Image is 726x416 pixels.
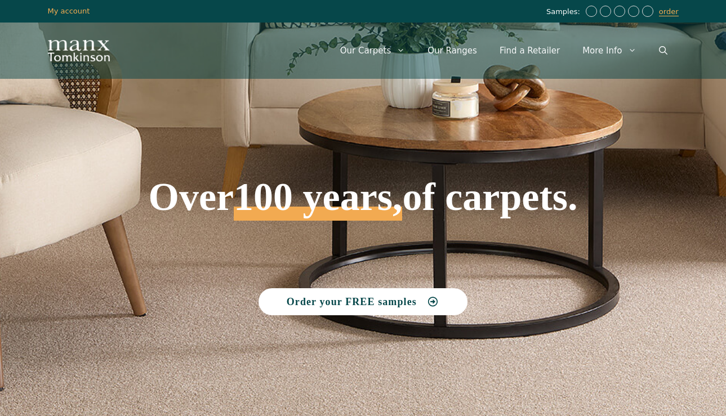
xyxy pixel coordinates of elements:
[62,96,664,221] h1: Over of carpets.
[416,34,488,68] a: Our Ranges
[571,34,647,68] a: More Info
[259,288,468,315] a: Order your FREE samples
[287,297,417,307] span: Order your FREE samples
[234,187,402,221] span: 100 years,
[659,7,679,16] a: order
[546,7,583,17] span: Samples:
[48,40,110,61] img: Manx Tomkinson
[48,7,90,15] a: My account
[488,34,571,68] a: Find a Retailer
[648,34,679,68] a: Open Search Bar
[329,34,417,68] a: Our Carpets
[329,34,679,68] nav: Primary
